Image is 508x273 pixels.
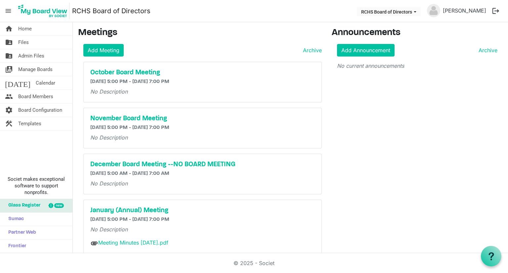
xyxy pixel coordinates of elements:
h6: [DATE] 5:00 PM - [DATE] 7:00 PM [90,79,315,85]
a: [PERSON_NAME] [440,4,489,17]
span: Glass Register [5,199,40,212]
a: RCHS Board of Directors [72,4,150,18]
span: switch_account [5,63,13,76]
p: No current announcements [337,62,498,70]
h3: Meetings [78,27,322,39]
span: [DATE] [5,76,30,90]
a: © 2025 - Societ [233,260,275,266]
span: Partner Web [5,226,36,239]
h3: Announcements [332,27,503,39]
span: Board Configuration [18,103,62,117]
p: No Description [90,225,315,233]
span: people [5,90,13,103]
span: Calendar [36,76,55,90]
span: Societ makes exceptional software to support nonprofits. [3,176,69,196]
a: Add Meeting [83,44,124,57]
span: Admin Files [18,49,44,62]
h6: [DATE] 5:00 AM - [DATE] 7:00 AM [90,171,315,177]
p: No Description [90,134,315,141]
a: Archive [476,46,497,54]
a: Add Announcement [337,44,395,57]
p: No Description [90,179,315,187]
span: Files [18,36,29,49]
h6: [DATE] 5:00 PM - [DATE] 7:00 PM [90,216,315,223]
span: attachment [90,239,98,247]
a: October Board Meeting [90,69,315,77]
a: My Board View Logo [16,3,72,19]
span: folder_shared [5,49,13,62]
a: November Board Meeting [90,115,315,123]
img: My Board View Logo [16,3,69,19]
span: Frontier [5,240,26,253]
div: new [54,203,64,208]
span: home [5,22,13,35]
h6: [DATE] 5:00 PM - [DATE] 7:00 PM [90,125,315,131]
button: RCHS Board of Directors dropdownbutton [357,7,421,16]
span: Sumac [5,213,24,226]
a: Meeting Minutes [DATE].pdf [98,239,168,246]
span: Board Members [18,90,53,103]
span: Manage Boards [18,63,53,76]
span: Home [18,22,32,35]
a: December Board Meeting --NO BOARD MEETING [90,161,315,169]
a: January (Annual) Meeting [90,207,315,214]
span: folder_shared [5,36,13,49]
img: no-profile-picture.svg [427,4,440,17]
span: settings [5,103,13,117]
a: Archive [300,46,322,54]
p: No Description [90,88,315,96]
span: Templates [18,117,41,130]
span: menu [2,5,15,17]
span: construction [5,117,13,130]
button: logout [489,4,503,18]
